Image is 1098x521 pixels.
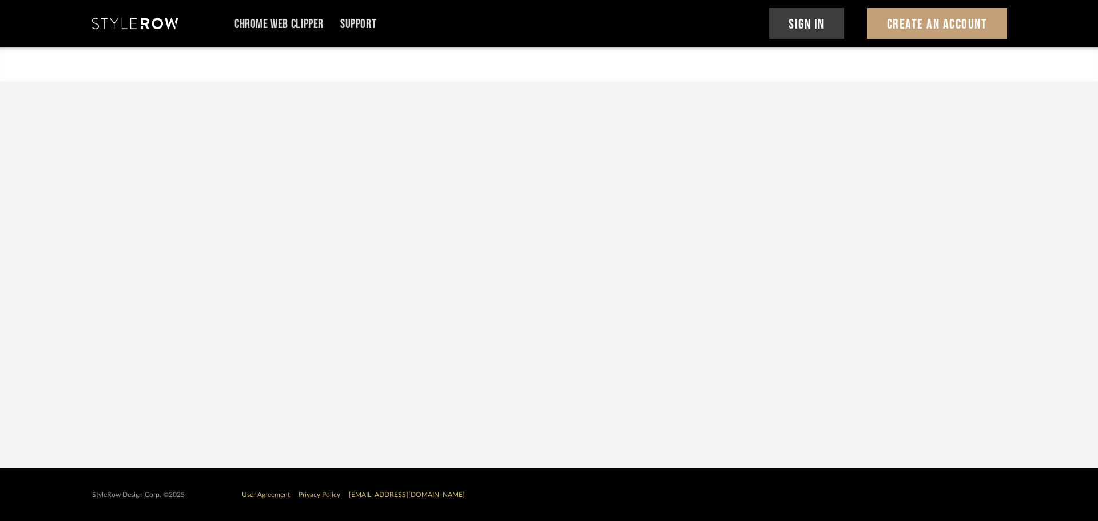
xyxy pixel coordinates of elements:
a: Chrome Web Clipper [234,19,324,29]
button: Sign In [769,8,845,39]
a: [EMAIL_ADDRESS][DOMAIN_NAME] [349,491,465,498]
a: Support [340,19,376,29]
div: StyleRow Design Corp. ©2025 [92,491,185,499]
a: Privacy Policy [299,491,340,498]
button: Create An Account [867,8,1007,39]
a: User Agreement [242,491,290,498]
